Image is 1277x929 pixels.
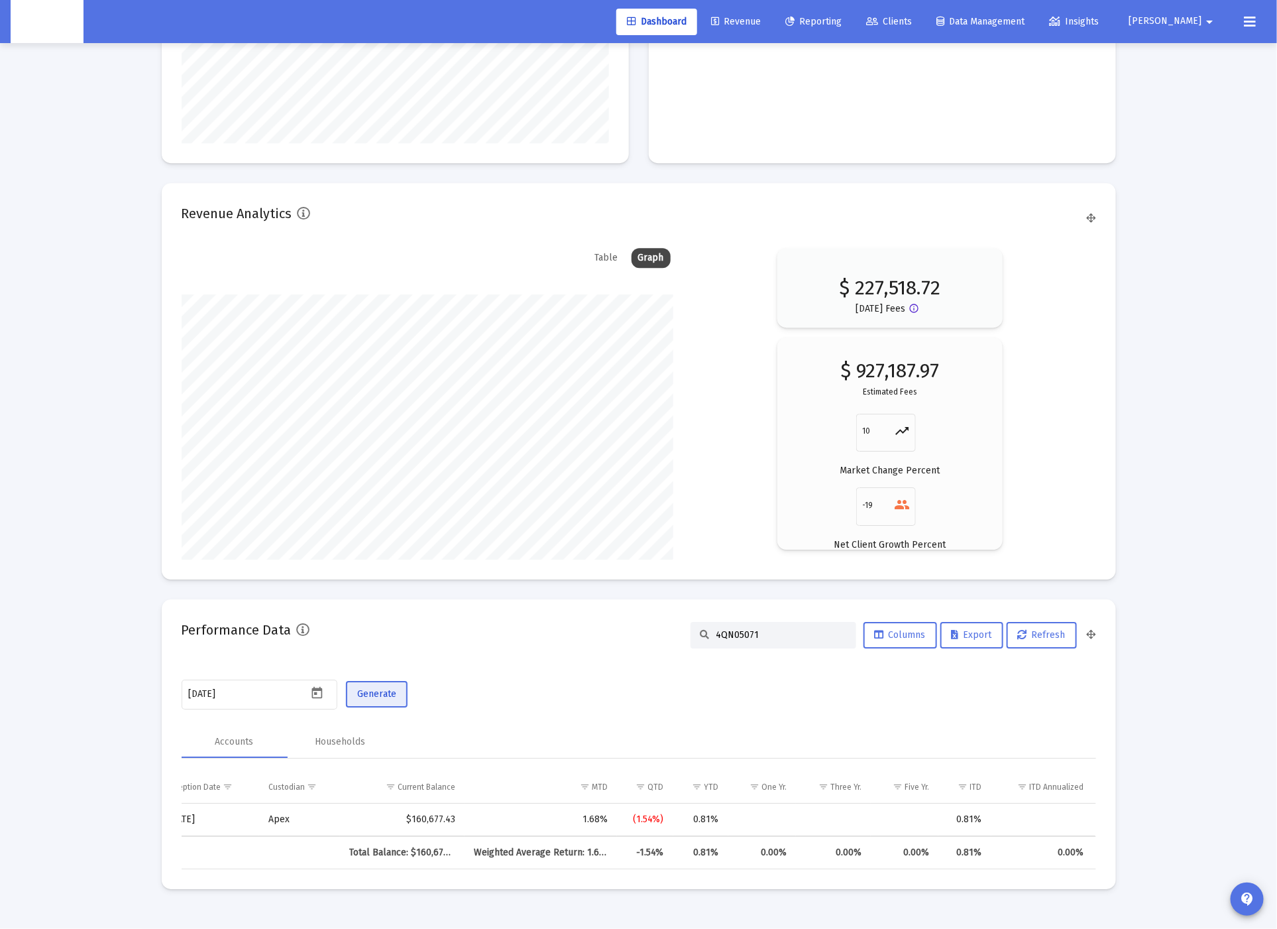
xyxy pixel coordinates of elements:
[683,813,719,826] div: 0.81%
[626,813,663,826] div: (1.54%)
[1001,846,1083,859] div: 0.00%
[700,9,771,35] a: Revenue
[818,782,828,792] span: Show filter options for column 'Three Yr.'
[841,364,940,377] p: $ 927,187.97
[909,303,924,319] mat-icon: Button that displays a tooltip when focused or hovered over
[1029,782,1083,792] div: ITD Annualized
[704,782,719,792] div: YTD
[588,248,625,268] div: Table
[259,804,340,836] td: Apex
[346,681,408,708] button: Generate
[728,772,797,804] td: Column One Yr.
[465,772,617,804] td: Column MTD
[894,497,910,513] mat-icon: people
[580,782,590,792] span: Show filter options for column 'MTD'
[952,629,992,641] span: Export
[856,9,922,35] a: Clients
[871,772,938,804] td: Column Five Yr.
[182,772,1096,869] div: Data grid
[840,268,941,294] p: $ 227,518.72
[474,813,608,826] div: 1.68%
[991,772,1095,804] td: Column ITD Annualized
[863,385,917,399] p: Estimated Fees
[958,782,968,792] span: Show filter options for column 'ITD'
[386,782,396,792] span: Show filter options for column 'Current Balance'
[259,772,340,804] td: Column Custodian
[648,782,664,792] div: QTD
[936,16,1025,27] span: Data Management
[893,782,903,792] span: Show filter options for column 'Five Yr.'
[785,16,842,27] span: Reporting
[592,782,608,792] div: MTD
[1018,629,1066,641] span: Refresh
[1007,622,1077,649] button: Refresh
[357,688,396,700] span: Generate
[716,629,846,641] input: Search
[693,782,702,792] span: Show filter options for column 'YTD'
[340,772,465,804] td: Column Current Balance
[834,538,946,552] p: Net Client Growth Percent
[673,772,728,804] td: Column YTD
[632,248,671,268] div: Graph
[168,782,221,792] div: Inception Date
[1239,891,1255,907] mat-icon: contact_support
[223,782,233,792] span: Show filter options for column 'Inception Date'
[158,804,259,836] td: [DATE]
[880,846,929,859] div: 0.00%
[830,782,861,792] div: Three Yr.
[626,846,663,859] div: -1.54%
[188,689,307,700] input: Select a Date
[940,622,1003,649] button: Export
[474,846,608,859] div: Weighted Average Return: 1.68%
[1038,9,1109,35] a: Insights
[948,846,981,859] div: 0.81%
[1201,9,1217,35] mat-icon: arrow_drop_down
[750,782,759,792] span: Show filter options for column 'One Yr.'
[627,16,687,27] span: Dashboard
[315,735,366,749] div: Households
[182,619,292,641] h2: Performance Data
[863,622,937,649] button: Columns
[158,772,259,804] td: Column Inception Date
[840,464,940,477] p: Market Change Percent
[683,846,719,859] div: 0.81%
[349,846,455,859] div: Total Balance: $160,677.43
[215,735,254,749] div: Accounts
[970,782,982,792] div: ITD
[926,9,1035,35] a: Data Management
[796,772,871,804] td: Column Three Yr.
[856,302,905,316] p: [DATE] Fees
[775,9,852,35] a: Reporting
[805,846,861,859] div: 0.00%
[616,9,697,35] a: Dashboard
[905,782,929,792] div: Five Yr.
[1129,16,1201,27] span: [PERSON_NAME]
[398,782,455,792] div: Current Balance
[307,782,317,792] span: Show filter options for column 'Custodian'
[738,846,787,859] div: 0.00%
[1113,8,1233,34] button: [PERSON_NAME]
[349,813,455,826] div: $160,677.43
[1017,782,1027,792] span: Show filter options for column 'ITD Annualized'
[307,684,327,703] button: Open calendar
[761,782,787,792] div: One Yr.
[948,813,981,826] div: 0.81%
[268,782,305,792] div: Custodian
[711,16,761,27] span: Revenue
[894,423,910,439] mat-icon: trending_up
[866,16,912,27] span: Clients
[1049,16,1099,27] span: Insights
[182,203,292,224] h2: Revenue Analytics
[617,772,673,804] td: Column QTD
[636,782,646,792] span: Show filter options for column 'QTD'
[938,772,991,804] td: Column ITD
[21,9,74,35] img: Dashboard
[875,629,926,641] span: Columns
